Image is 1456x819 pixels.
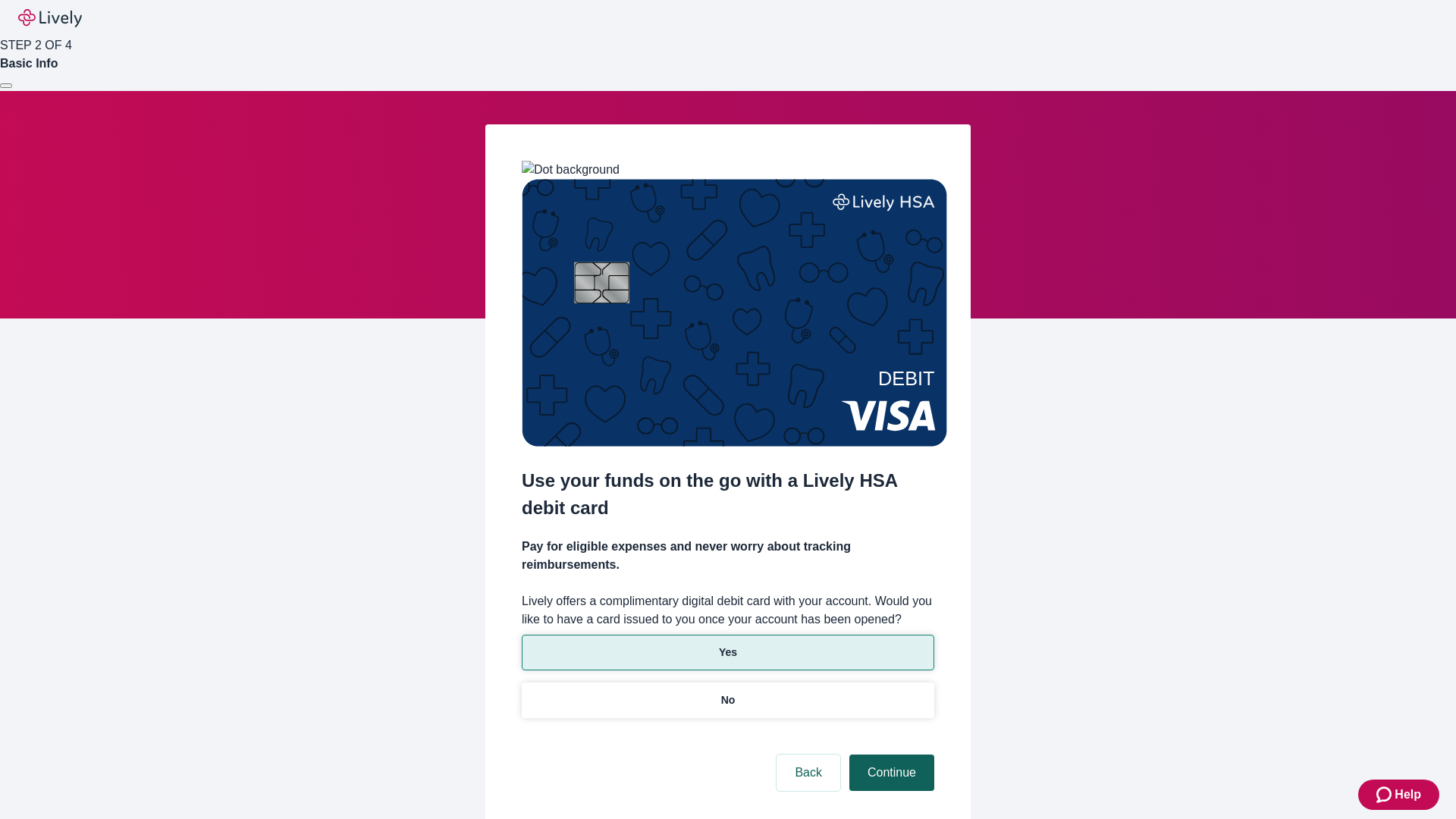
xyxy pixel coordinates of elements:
[522,682,934,718] button: No
[1395,786,1421,804] span: Help
[18,9,82,27] img: Lively
[1376,786,1395,804] svg: Zendesk support icon
[522,635,934,670] button: Yes
[1358,780,1439,810] button: Zendesk support iconHelp
[522,179,947,447] img: Debit card
[522,161,620,179] img: Dot background
[719,645,737,661] p: Yes
[721,692,736,708] p: No
[522,467,934,522] h2: Use your funds on the go with a Lively HSA debit card
[522,592,934,629] label: Lively offers a complimentary digital debit card with your account. Would you like to have a card...
[777,755,840,791] button: Back
[522,538,934,574] h4: Pay for eligible expenses and never worry about tracking reimbursements.
[849,755,934,791] button: Continue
